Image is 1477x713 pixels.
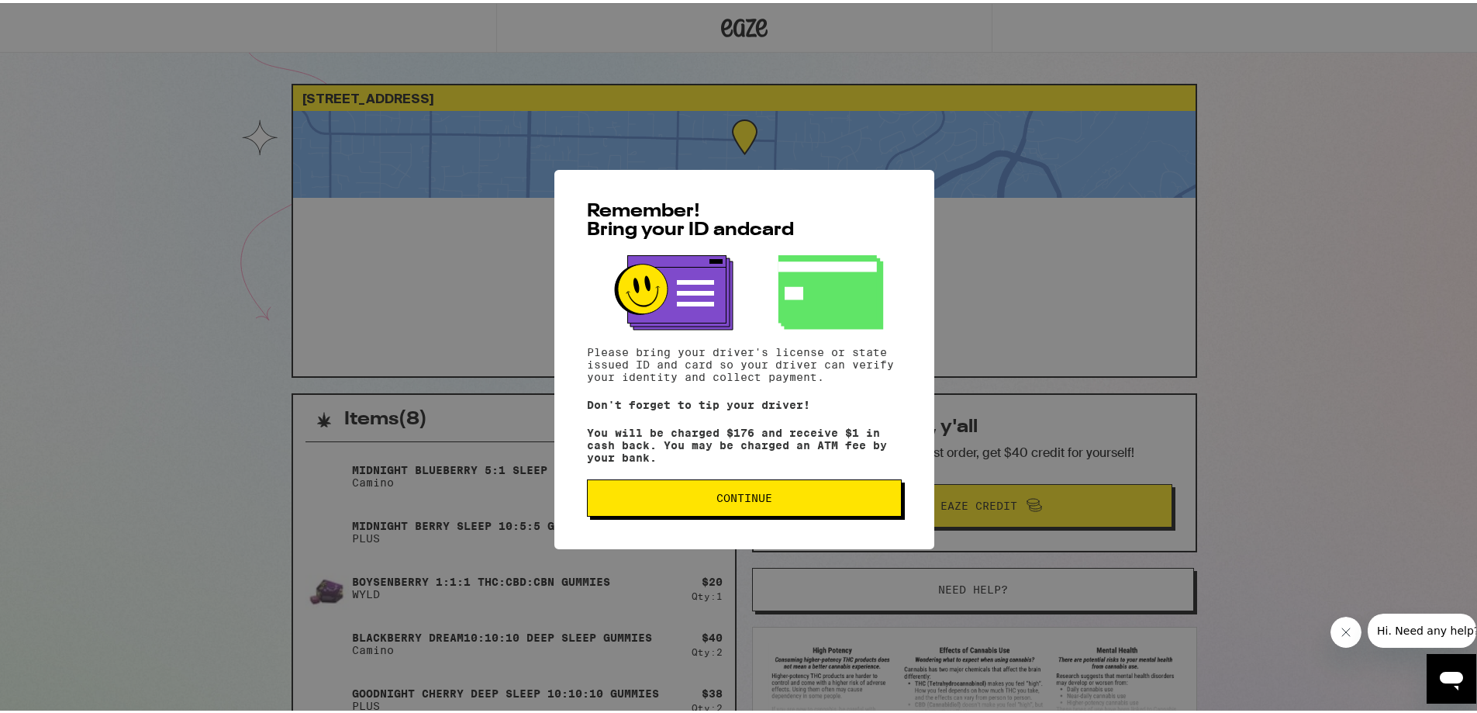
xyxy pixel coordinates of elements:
button: Continue [587,476,902,514]
iframe: Message from company [1368,611,1476,645]
span: Hi. Need any help? [9,11,112,23]
iframe: Close message [1330,614,1361,645]
p: Please bring your driver's license or state issued ID and card so your driver can verify your ide... [587,343,902,380]
span: Continue [716,490,772,500]
span: Remember! Bring your ID and card [587,199,794,237]
p: You will be charged $176 and receive $1 in cash back. You may be charged an ATM fee by your bank. [587,424,902,461]
p: Don't forget to tip your driver! [587,396,902,408]
iframe: Button to launch messaging window [1427,651,1476,701]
